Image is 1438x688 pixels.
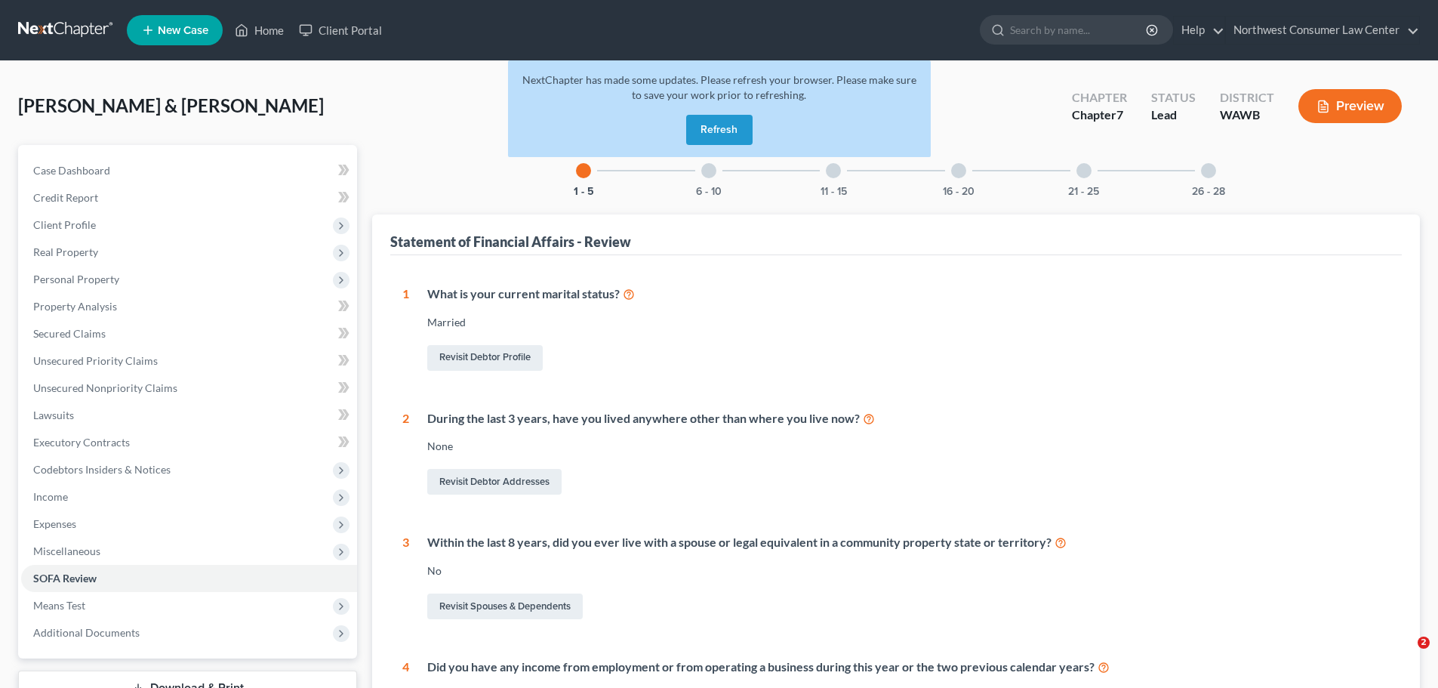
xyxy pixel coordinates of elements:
button: Refresh [686,115,753,145]
span: Miscellaneous [33,545,100,557]
span: Personal Property [33,273,119,285]
span: SOFA Review [33,572,97,585]
div: Within the last 8 years, did you ever live with a spouse or legal equivalent in a community prope... [427,534,1390,551]
div: District [1220,89,1274,106]
button: 21 - 25 [1068,187,1099,197]
span: Secured Claims [33,327,106,340]
div: Status [1151,89,1196,106]
iframe: Intercom live chat [1387,637,1423,673]
input: Search by name... [1010,16,1148,44]
a: SOFA Review [21,565,357,592]
a: Home [227,17,291,44]
a: Executory Contracts [21,429,357,456]
a: Lawsuits [21,402,357,429]
span: Codebtors Insiders & Notices [33,463,171,476]
div: Statement of Financial Affairs - Review [390,233,631,251]
span: 7 [1116,107,1123,122]
div: No [427,563,1390,578]
button: 16 - 20 [943,187,975,197]
div: During the last 3 years, have you lived anywhere other than where you live now? [427,410,1390,427]
a: Unsecured Nonpriority Claims [21,375,357,402]
div: 3 [402,534,409,622]
span: Real Property [33,245,98,258]
div: None [427,439,1390,454]
a: Client Portal [291,17,390,44]
span: NextChapter has made some updates. Please refresh your browser. Please make sure to save your wor... [522,73,916,101]
button: Preview [1298,89,1402,123]
a: Secured Claims [21,320,357,347]
span: Income [33,490,68,503]
span: Unsecured Priority Claims [33,354,158,367]
div: What is your current marital status? [427,285,1390,303]
span: Client Profile [33,218,96,231]
a: Revisit Debtor Profile [427,345,543,371]
a: Property Analysis [21,293,357,320]
div: Married [427,315,1390,330]
div: Lead [1151,106,1196,124]
button: 6 - 10 [696,187,722,197]
span: Means Test [33,599,85,612]
div: 2 [402,410,409,498]
div: Chapter [1072,106,1127,124]
button: 1 - 5 [574,187,594,197]
span: Credit Report [33,191,98,204]
a: Help [1174,17,1224,44]
a: Northwest Consumer Law Center [1226,17,1419,44]
a: Revisit Debtor Addresses [427,469,562,495]
span: Property Analysis [33,300,117,313]
span: Additional Documents [33,626,140,639]
span: Case Dashboard [33,164,110,177]
div: WAWB [1220,106,1274,124]
span: Expenses [33,517,76,530]
div: Chapter [1072,89,1127,106]
a: Case Dashboard [21,157,357,184]
a: Revisit Spouses & Dependents [427,594,583,619]
span: [PERSON_NAME] & [PERSON_NAME] [18,94,324,116]
div: Did you have any income from employment or from operating a business during this year or the two ... [427,659,1390,676]
span: Unsecured Nonpriority Claims [33,381,177,394]
span: New Case [158,25,208,36]
div: 1 [402,285,409,374]
span: Executory Contracts [33,436,130,449]
span: Lawsuits [33,409,74,421]
button: 26 - 28 [1192,187,1225,197]
button: 11 - 15 [821,187,847,197]
span: 2 [1418,637,1430,649]
a: Unsecured Priority Claims [21,347,357,375]
a: Credit Report [21,184,357,211]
